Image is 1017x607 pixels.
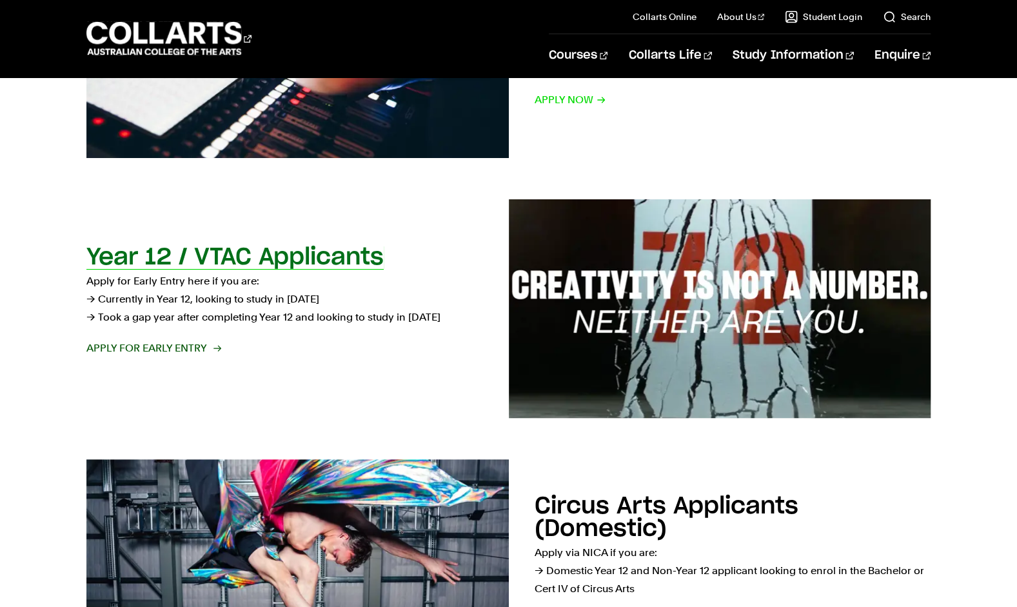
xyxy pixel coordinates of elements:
[86,272,482,326] p: Apply for Early Entry here if you are: → Currently in Year 12, looking to study in [DATE] → Took ...
[86,199,931,418] a: Year 12 / VTAC Applicants Apply for Early Entry here if you are:→ Currently in Year 12, looking t...
[632,10,696,23] a: Collarts Online
[86,20,252,57] div: Go to homepage
[628,34,711,77] a: Collarts Life
[874,34,931,77] a: Enquire
[86,339,220,357] span: Apply for Early Entry
[785,10,862,23] a: Student Login
[535,544,931,598] p: Apply via NICA if you are: → Domestic Year 12 and Non-Year 12 applicant looking to enrol in the B...
[535,495,798,541] h2: Circus Arts Applicants (Domestic)
[535,91,606,109] span: Apply now
[549,34,607,77] a: Courses
[86,246,384,269] h2: Year 12 / VTAC Applicants
[733,34,854,77] a: Study Information
[883,10,931,23] a: Search
[716,10,764,23] a: About Us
